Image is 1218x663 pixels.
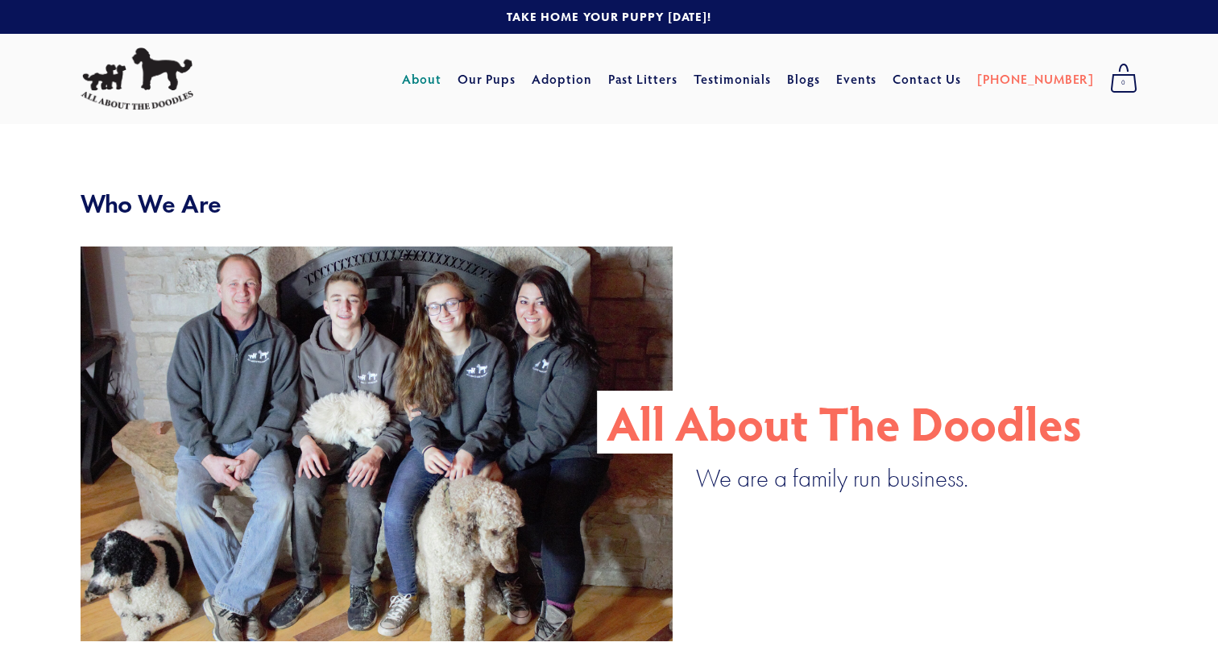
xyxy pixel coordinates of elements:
a: Blogs [787,64,820,93]
p: All About The Doodles [607,391,1082,454]
img: All About The Doodles [81,48,193,110]
a: Our Pups [458,64,516,93]
a: Testimonials [694,64,772,93]
span: 0 [1110,73,1137,93]
a: 0 items in cart [1102,59,1145,99]
p: We are a family run business. [696,464,1115,494]
a: Events [836,64,877,93]
a: Contact Us [893,64,961,93]
a: Past Litters [608,70,678,87]
a: [PHONE_NUMBER] [977,64,1094,93]
a: About [402,64,441,93]
a: Adoption [532,64,592,93]
h2: Who We Are [81,189,1137,219]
